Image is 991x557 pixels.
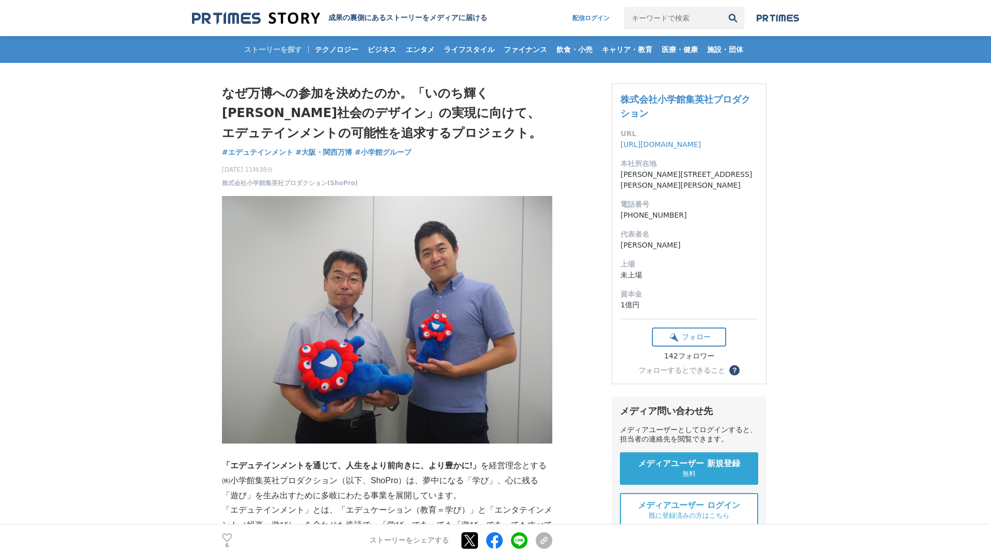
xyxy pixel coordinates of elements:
button: ？ [729,365,740,375]
span: ファイナンス [500,45,551,54]
a: #エデュテインメント [222,147,293,158]
span: ビジネス [363,45,401,54]
span: メディアユーザー 新規登録 [638,458,740,469]
a: 株式会社小学館集英社プロダクション [620,94,750,119]
dt: 上場 [620,259,758,270]
span: [DATE] 11時38分 [222,165,358,174]
a: エンタメ [402,36,439,63]
a: #大阪・関西万博 [296,147,353,158]
a: 飲食・小売 [552,36,597,63]
a: ファイナンス [500,36,551,63]
span: 既に登録済みの方はこちら [649,511,729,520]
span: メディアユーザー ログイン [638,500,740,511]
dt: 代表者名 [620,229,758,240]
div: メディア問い合わせ先 [620,405,758,417]
p: 6 [222,543,232,548]
dd: [PERSON_NAME][STREET_ADDRESS][PERSON_NAME][PERSON_NAME] [620,169,758,191]
a: メディアユーザー 新規登録 無料 [620,452,758,485]
a: 成果の裏側にあるストーリーをメディアに届ける 成果の裏側にあるストーリーをメディアに届ける [192,11,487,25]
span: 無料 [682,469,696,479]
input: キーワードで検索 [624,7,722,29]
dt: 資本金 [620,289,758,300]
span: エンタメ [402,45,439,54]
a: 配信ログイン [562,7,620,29]
div: フォローするとできること [638,367,725,374]
a: ビジネス [363,36,401,63]
span: テクノロジー [311,45,362,54]
span: 施設・団体 [703,45,747,54]
dt: URL [620,128,758,139]
span: ？ [731,367,738,374]
a: 株式会社小学館集英社プロダクション(ShoPro) [222,178,358,188]
span: ライフスタイル [440,45,499,54]
dt: 本社所在地 [620,158,758,169]
img: 成果の裏側にあるストーリーをメディアに届ける [192,11,320,25]
span: #エデュテインメント [222,148,293,157]
a: ライフスタイル [440,36,499,63]
span: 飲食・小売 [552,45,597,54]
dd: [PERSON_NAME] [620,240,758,251]
dd: 未上場 [620,270,758,281]
p: ストーリーをシェアする [370,536,449,546]
div: メディアユーザーとしてログインすると、担当者の連絡先を閲覧できます。 [620,425,758,444]
span: 医療・健康 [658,45,702,54]
span: キャリア・教育 [598,45,657,54]
a: [URL][DOMAIN_NAME] [620,140,701,149]
button: 検索 [722,7,744,29]
div: 142フォロワー [652,352,726,361]
a: #小学館グループ [355,147,411,158]
a: 施設・団体 [703,36,747,63]
p: 「エデュテインメント」とは、「エデュケーション（教育＝学び）」と「エンタテインメント（娯楽＝遊び）」を合わせた造語で、「学び」であっても「遊び」であってもすべての世代の人たちにとって「楽しい」「... [222,503,552,547]
a: メディアユーザー ログイン 既に登録済みの方はこちら [620,493,758,528]
strong: 「エデュテインメントを通じて、人生をより前向きに、より豊かに!」 [222,461,481,470]
span: #小学館グループ [355,148,411,157]
img: prtimes [757,14,799,22]
dd: [PHONE_NUMBER] [620,210,758,221]
img: thumbnail_adfc5cd0-8d20-11f0-b40b-51709d18cce7.JPG [222,196,552,444]
span: #大阪・関西万博 [296,148,353,157]
a: テクノロジー [311,36,362,63]
button: フォロー [652,327,726,347]
h1: なぜ万博への参加を決めたのか。「いのち輝く[PERSON_NAME]社会のデザイン」の実現に向けて、エデュテインメントの可能性を追求するプロジェクト。 [222,84,552,143]
a: 医療・健康 [658,36,702,63]
dt: 電話番号 [620,199,758,210]
a: キャリア・教育 [598,36,657,63]
h2: 成果の裏側にあるストーリーをメディアに届ける [328,13,487,23]
dd: 1億円 [620,300,758,310]
p: を経営理念とする㈱小学館集英社プロダクション（以下、ShoPro）は、夢中になる「学び」、心に残る「遊び」を生み出すために多岐にわたる事業を展開しています。 [222,458,552,503]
